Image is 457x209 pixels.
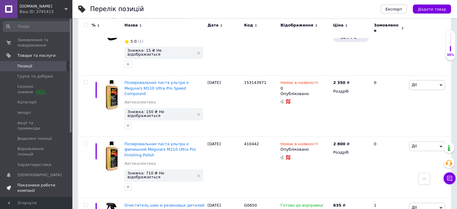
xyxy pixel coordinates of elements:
div: [DATE] [206,137,242,198]
a: Полировальная паста ультра о Meguiars M110 Ultra Pro Speed Compound [124,80,189,96]
img: Полировальная паста ультра о Meguiars M110 Ultra Pro Speed Compound [106,80,118,109]
span: Сезонні знижки [17,84,56,95]
span: Відновлення позицій [17,146,56,157]
span: Дії [412,82,417,87]
span: Немає в наявності [280,142,318,148]
a: Полировальная паста ультра о финишной Meguiars M210 Ultra Pro Finishing Polish [124,142,196,157]
span: % [92,23,96,28]
div: Опубліковано [280,147,330,152]
span: Дата [208,23,219,28]
span: Групи та добірки [17,74,53,79]
span: Категорії [17,100,36,105]
img: Полировальная паста ультра о финишной Meguiars M210 Ultra Pro Finishing Polish [106,141,118,171]
span: Додати товар [418,7,446,11]
span: Характеристики [17,162,51,168]
button: Експорт [381,5,407,14]
div: [DATE] [206,6,242,75]
span: 153143971 [244,80,266,85]
span: (1) [138,39,143,44]
div: Опубліковано [280,91,330,97]
b: 2 800 [333,142,346,146]
a: Автокосметика [124,161,156,166]
span: 410442 [244,142,259,146]
span: Знижка: 15 ₴ Не відображається [127,48,194,56]
button: Додати товар [413,5,451,14]
span: Імпорт [17,110,31,115]
b: 2 350 [333,80,346,85]
span: Знижка: 710 ₴ Не відображається [127,171,194,179]
button: Чат з покупцем [443,172,455,184]
span: Відображення [280,23,313,28]
div: 0 [370,75,407,137]
span: Ціна [333,23,343,28]
a: Автокосметика [124,100,156,105]
b: 635 [333,203,341,207]
span: Показники роботи компанії [17,183,56,193]
span: Немає в наявності [280,80,318,87]
span: Видалені позиції [17,136,52,141]
span: Дії [412,144,417,148]
span: Код [244,23,253,28]
div: ₴ [333,203,346,208]
div: 0 [280,80,318,91]
span: 5.0 [130,39,137,44]
div: 2 [370,6,407,75]
div: 30% [446,53,455,57]
span: Назва [124,23,138,28]
span: DEMKO.SHOP [20,4,65,9]
span: Акції та промокоди [17,120,56,131]
div: Ваш ID: 3791413 [20,9,72,14]
input: Пошук [3,21,71,32]
div: 0 [370,137,407,198]
div: [DATE] [206,75,242,137]
span: Замовлення [374,23,400,33]
span: Замовлення та повідомлення [17,37,56,48]
div: ₴ [333,80,350,85]
span: [DEMOGRAPHIC_DATA] [17,172,62,178]
span: Товари та послуги [17,53,56,58]
span: Позиції [17,63,32,69]
div: ₴ [333,141,350,147]
div: Роздріб [333,89,369,94]
span: G0650 [244,203,257,207]
div: Перелік позицій [90,6,144,12]
div: Роздріб [333,150,369,155]
span: Знижка: 150 ₴ Не відображається [127,110,194,118]
span: Експорт [385,7,402,11]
